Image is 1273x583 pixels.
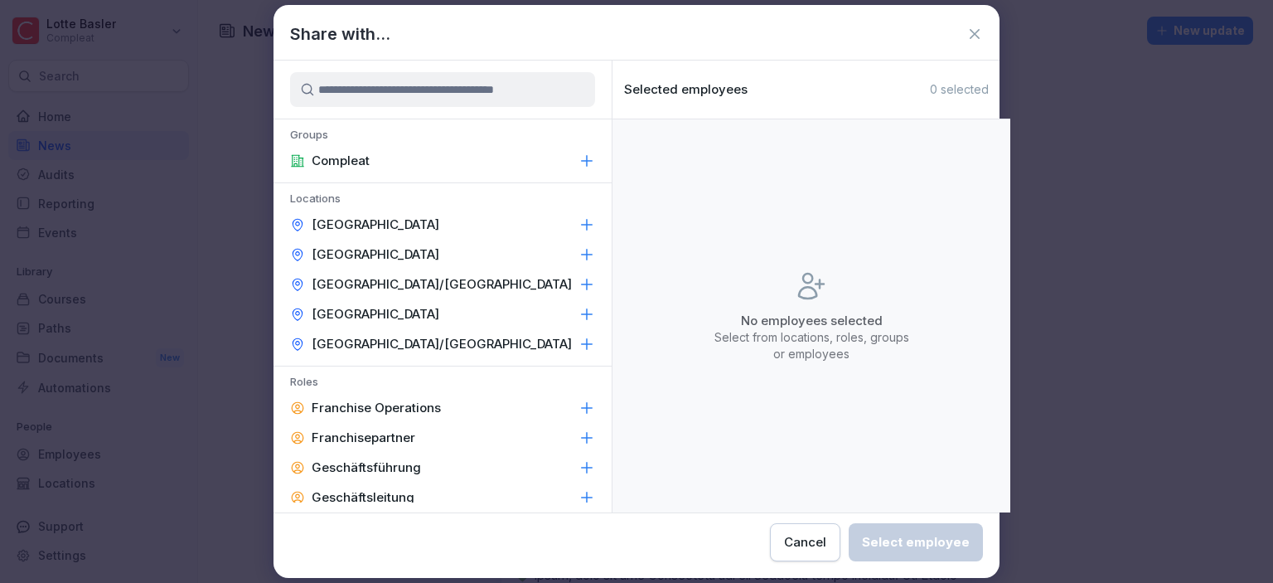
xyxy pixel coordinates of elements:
[312,216,439,233] p: [GEOGRAPHIC_DATA]
[273,375,612,393] p: Roles
[784,533,826,551] div: Cancel
[712,329,911,362] p: Select from locations, roles, groups or employees
[849,523,983,561] button: Select employee
[273,128,612,146] p: Groups
[712,313,911,329] p: No employees selected
[312,400,441,416] p: Franchise Operations
[624,82,748,97] p: Selected employees
[312,246,439,263] p: [GEOGRAPHIC_DATA]
[312,489,414,506] p: Geschäftsleitung
[862,533,970,551] div: Select employee
[312,459,421,476] p: Geschäftsführung
[312,306,439,323] p: [GEOGRAPHIC_DATA]
[770,523,840,561] button: Cancel
[312,336,572,352] p: [GEOGRAPHIC_DATA]/[GEOGRAPHIC_DATA]
[312,153,370,169] p: Compleat
[312,430,415,446] p: Franchisepartner
[273,192,612,210] p: Locations
[312,276,572,293] p: [GEOGRAPHIC_DATA]/[GEOGRAPHIC_DATA]
[290,22,390,46] h1: Share with...
[930,82,989,97] p: 0 selected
